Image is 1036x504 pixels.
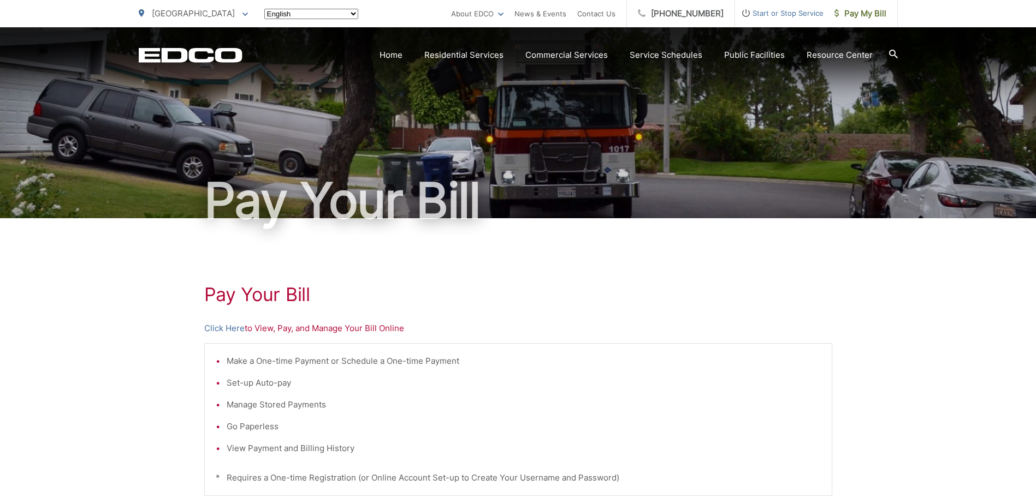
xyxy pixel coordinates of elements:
[227,420,821,433] li: Go Paperless
[724,49,785,62] a: Public Facilities
[204,322,832,335] p: to View, Pay, and Manage Your Bill Online
[216,471,821,484] p: * Requires a One-time Registration (or Online Account Set-up to Create Your Username and Password)
[807,49,873,62] a: Resource Center
[152,8,235,19] span: [GEOGRAPHIC_DATA]
[204,284,832,305] h1: Pay Your Bill
[139,47,242,63] a: EDCD logo. Return to the homepage.
[577,7,615,20] a: Contact Us
[204,322,245,335] a: Click Here
[227,442,821,455] li: View Payment and Billing History
[139,173,898,228] h1: Pay Your Bill
[451,7,504,20] a: About EDCO
[264,9,358,19] select: Select a language
[424,49,504,62] a: Residential Services
[380,49,402,62] a: Home
[630,49,702,62] a: Service Schedules
[227,355,821,368] li: Make a One-time Payment or Schedule a One-time Payment
[514,7,566,20] a: News & Events
[834,7,886,20] span: Pay My Bill
[227,398,821,411] li: Manage Stored Payments
[227,376,821,389] li: Set-up Auto-pay
[525,49,608,62] a: Commercial Services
